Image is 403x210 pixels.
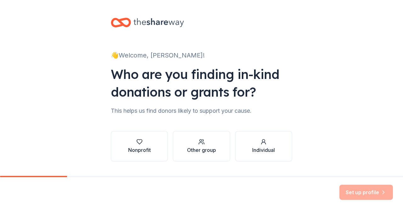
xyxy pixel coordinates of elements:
[111,65,292,101] div: Who are you finding in-kind donations or grants for?
[128,146,151,154] div: Nonprofit
[111,106,292,116] div: This helps us find donors likely to support your cause.
[111,131,168,161] button: Nonprofit
[111,50,292,60] div: 👋 Welcome, [PERSON_NAME]!
[235,131,292,161] button: Individual
[173,131,230,161] button: Other group
[252,146,275,154] div: Individual
[187,146,216,154] div: Other group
